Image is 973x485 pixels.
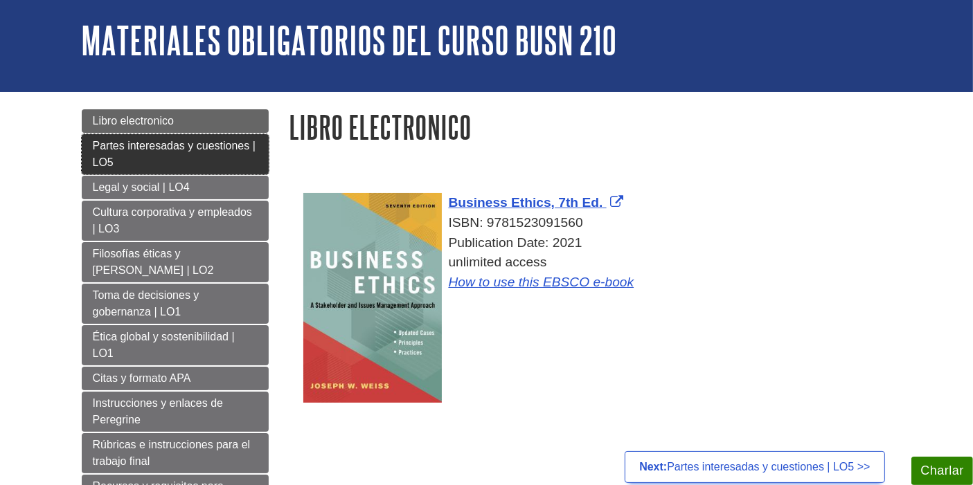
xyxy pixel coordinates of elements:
[449,195,603,210] span: Business Ethics, 7th Ed.
[303,233,892,253] div: Publication Date: 2021
[303,193,442,403] img: Cover Art
[93,439,251,467] span: Rúbricas e instrucciones para el trabajo final
[93,372,191,384] span: Citas y formato APA
[911,457,973,485] button: Charlar
[93,181,190,193] span: Legal y social | LO4
[93,248,214,276] span: Filosofías éticas y [PERSON_NAME] | LO2
[289,109,892,145] h1: Libro electronico
[82,109,269,133] a: Libro electronico
[82,433,269,473] a: Rúbricas e instrucciones para el trabajo final
[303,253,892,293] div: unlimited access
[639,461,667,473] strong: Next:
[93,206,252,235] span: Cultura corporativa y empleados | LO3
[93,115,174,127] span: Libro electronico
[303,213,892,233] div: ISBN: 9781523091560
[449,195,627,210] a: Link opens in new window
[82,392,269,432] a: Instrucciones y enlaces de Peregrine
[93,140,256,168] span: Partes interesadas y cuestiones | LO5
[93,331,235,359] span: Ética global y sostenibilidad | LO1
[82,242,269,282] a: Filosofías éticas y [PERSON_NAME] | LO2
[82,284,269,324] a: Toma de decisiones y gobernanza | LO1
[82,19,617,62] a: Materiales obligatorios del curso BUSN 210
[82,325,269,365] a: Ética global y sostenibilidad | LO1
[82,201,269,241] a: Cultura corporativa y empleados | LO3
[82,367,269,390] a: Citas y formato APA
[93,289,199,318] span: Toma de decisiones y gobernanza | LO1
[93,397,224,425] span: Instrucciones y enlaces de Peregrine
[625,451,884,483] a: Next:Partes interesadas y cuestiones | LO5 >>
[82,134,269,174] a: Partes interesadas y cuestiones | LO5
[82,176,269,199] a: Legal y social | LO4
[449,275,634,289] a: How to use this EBSCO e-book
